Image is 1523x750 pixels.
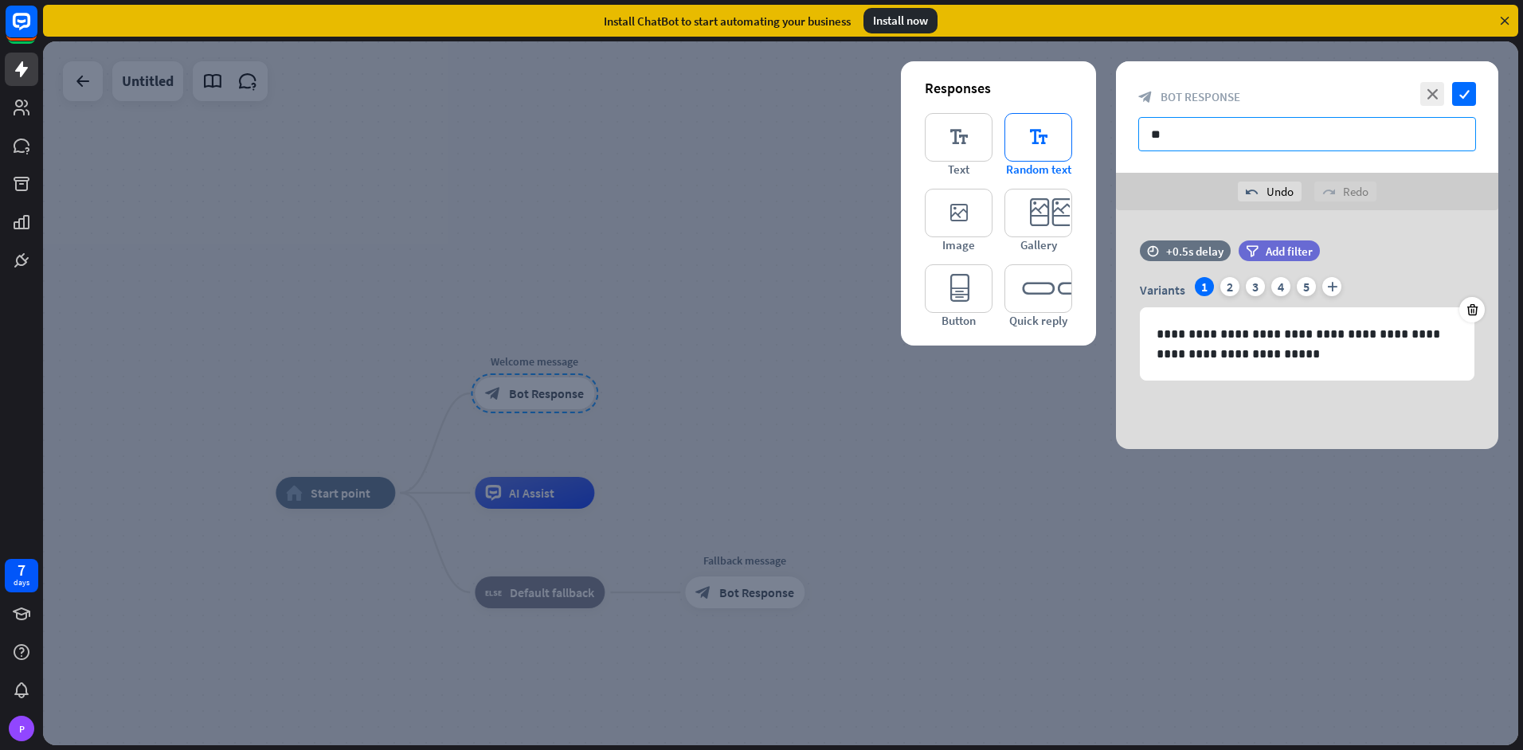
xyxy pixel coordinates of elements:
div: days [14,577,29,588]
div: 1 [1195,277,1214,296]
div: 7 [18,563,25,577]
div: 5 [1297,277,1316,296]
div: P [9,716,34,741]
span: Variants [1140,282,1185,298]
i: filter [1246,245,1259,257]
div: 4 [1271,277,1290,296]
a: 7 days [5,559,38,592]
div: 3 [1246,277,1265,296]
div: Install now [863,8,938,33]
i: redo [1322,186,1335,198]
i: block_bot_response [1138,90,1153,104]
i: close [1420,82,1444,106]
span: Bot Response [1161,89,1240,104]
span: Add filter [1266,244,1313,259]
i: plus [1322,277,1341,296]
div: Redo [1314,182,1376,201]
div: +0.5s delay [1166,244,1223,259]
div: 2 [1220,277,1239,296]
i: check [1452,82,1476,106]
i: time [1147,245,1159,256]
button: Open LiveChat chat widget [13,6,61,54]
div: Install ChatBot to start automating your business [604,14,851,29]
i: undo [1246,186,1259,198]
div: Undo [1238,182,1302,201]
